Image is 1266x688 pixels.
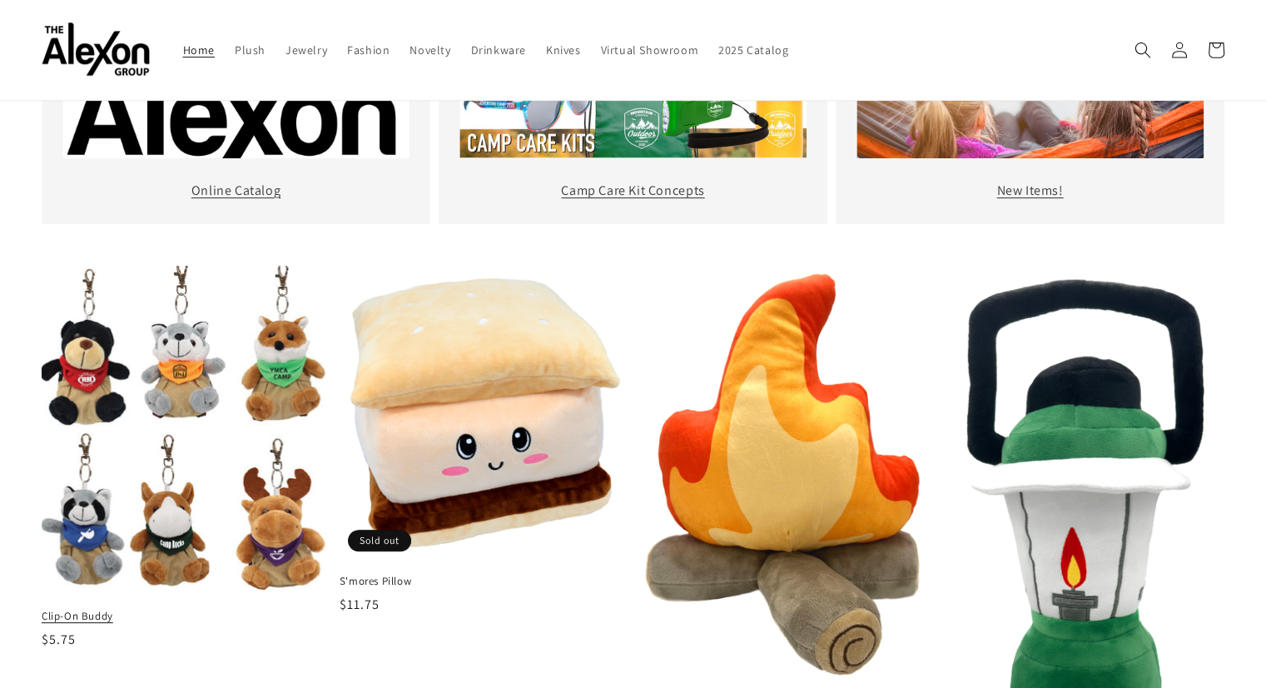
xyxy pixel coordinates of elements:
img: The Alexon Group [42,23,150,77]
span: $11.75 [340,596,380,613]
span: Plush [235,42,266,57]
span: Home [183,42,215,57]
span: 2025 Catalog [718,42,788,57]
a: S'mores Pillow S'mores Pillow $11.75 [340,266,629,615]
span: Novelty [410,42,450,57]
a: Plush [225,32,276,67]
a: Novelty [400,32,460,67]
a: New Items! [997,182,1064,199]
a: Virtual Showroom [591,32,709,67]
span: Clip-On Buddy [42,609,331,624]
summary: Search [1125,32,1161,68]
a: Online Catalog [191,182,281,199]
a: Home [173,32,225,67]
span: Drinkware [471,42,526,57]
img: S'mores Pillow [340,266,629,560]
span: Knives [546,42,581,57]
a: Camp Care Kit Concepts [561,182,704,199]
a: 2025 Catalog [708,32,798,67]
img: Campfire Plush [638,266,927,687]
a: Clip-On Buddy Clip-On Buddy $5.75 [42,266,331,651]
span: S'mores Pillow [340,574,629,589]
span: $5.75 [42,631,76,648]
span: Jewelry [285,42,327,57]
span: Sold out [348,530,411,551]
img: Clip-On Buddy [37,261,335,600]
span: Fashion [347,42,390,57]
a: Drinkware [461,32,536,67]
span: Virtual Showroom [601,42,699,57]
a: Fashion [337,32,400,67]
a: Knives [536,32,591,67]
a: Jewelry [276,32,337,67]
